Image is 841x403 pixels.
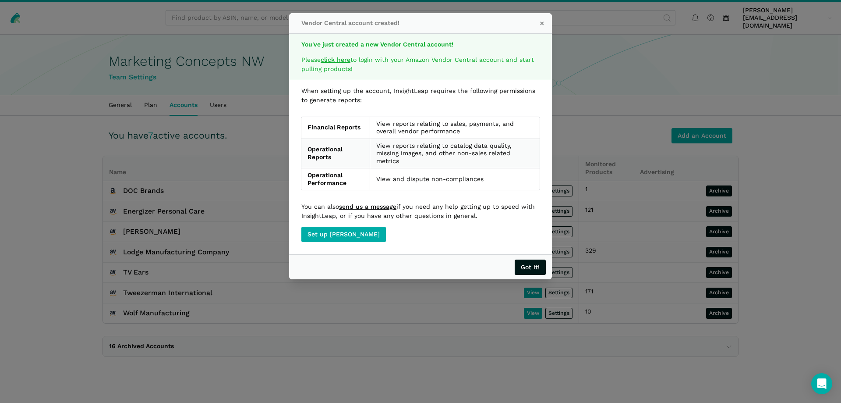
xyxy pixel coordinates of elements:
[301,86,540,105] p: When setting up the account, InsightLeap requires the following permissions to generate reports:
[536,17,548,29] button: ×
[339,203,396,210] a: send us a message
[301,168,370,190] th: Operational Performance
[321,56,350,63] a: click here
[301,41,453,48] strong: You've just created a new Vendor Central account!
[301,202,540,221] p: You can also if you need any help getting up to speed with InsightLeap, or if you have any other ...
[301,139,370,168] th: Operational Reports
[301,55,540,74] p: Please to login with your Amazon Vendor Central account and start pulling products!
[289,13,552,34] div: Vendor Central account created!
[515,260,546,275] button: Got it!
[370,139,540,168] td: View reports relating to catalog data quality, missing images, and other non-sales related metrics
[370,168,540,190] td: View and dispute non-compliances
[301,117,370,139] th: Financial Reports
[370,117,540,139] td: View reports relating to sales, payments, and overall vendor performance
[811,373,832,394] div: Open Intercom Messenger
[301,227,386,242] a: Set up [PERSON_NAME]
